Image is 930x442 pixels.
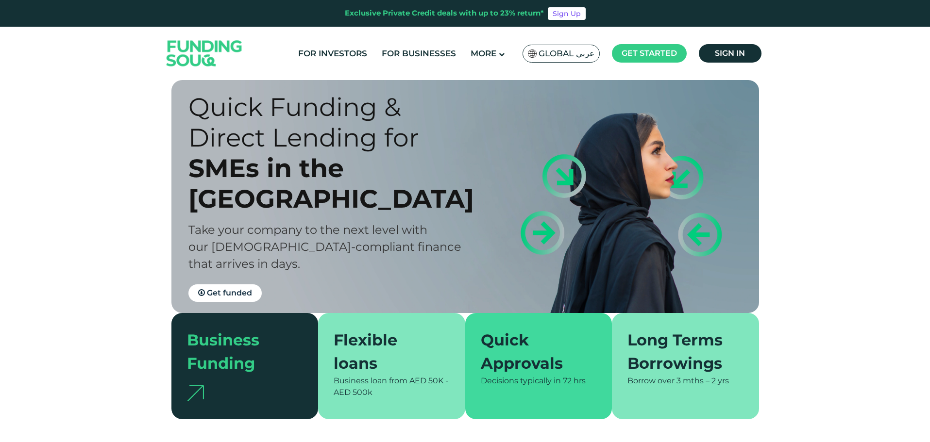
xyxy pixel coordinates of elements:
[157,29,252,78] img: Logo
[188,223,461,271] span: Take your company to the next level with our [DEMOGRAPHIC_DATA]-compliant finance that arrives in...
[528,49,537,58] img: SA Flag
[481,328,585,375] div: Quick Approvals
[187,385,204,401] img: arrow
[207,288,252,297] span: Get funded
[481,376,561,385] span: Decisions typically in
[548,7,586,20] a: Sign Up
[188,92,482,153] div: Quick Funding & Direct Lending for
[699,44,761,63] a: Sign in
[188,153,482,214] div: SMEs in the [GEOGRAPHIC_DATA]
[187,328,291,375] div: Business Funding
[471,49,496,58] span: More
[334,328,438,375] div: Flexible loans
[676,376,729,385] span: 3 mths – 2 yrs
[379,46,458,62] a: For Businesses
[345,8,544,19] div: Exclusive Private Credit deals with up to 23% return*
[627,376,675,385] span: Borrow over
[334,376,407,385] span: Business loan from
[715,49,745,58] span: Sign in
[188,284,262,302] a: Get funded
[627,328,732,375] div: Long Terms Borrowings
[622,49,677,58] span: Get started
[563,376,586,385] span: 72 hrs
[539,48,594,59] span: Global عربي
[296,46,370,62] a: For Investors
